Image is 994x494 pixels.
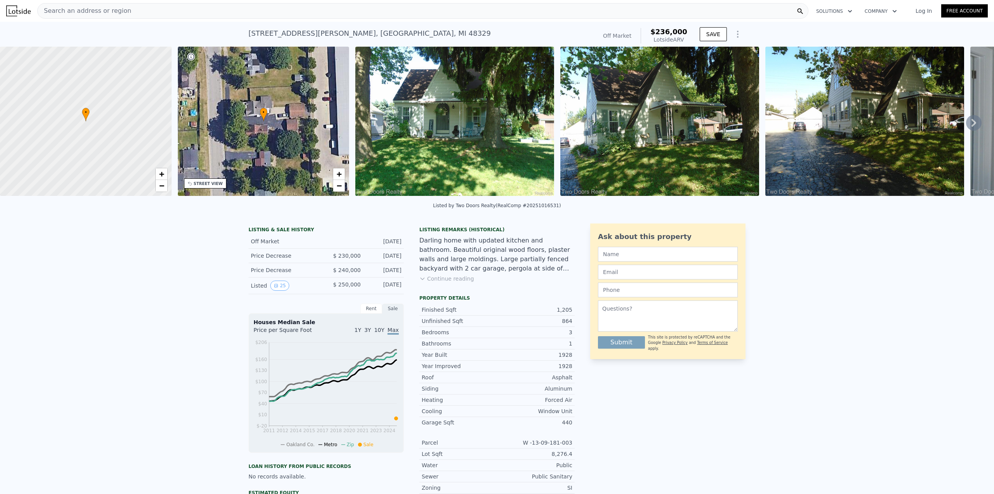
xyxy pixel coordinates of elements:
tspan: 2012 [276,428,288,433]
div: Public [497,461,572,469]
tspan: 2018 [330,428,342,433]
div: Sale [382,304,404,314]
div: • [260,108,268,121]
span: Oakland Co. [286,442,315,447]
span: Zip [347,442,354,447]
button: Show Options [730,26,745,42]
div: [DATE] [367,266,401,274]
div: Darling home with updated kitchen and bathroom. Beautiful original wood floors, plaster walls and... [419,236,575,273]
span: Max [388,327,399,335]
button: Solutions [810,4,858,18]
div: Rent [360,304,382,314]
div: Siding [422,385,497,393]
div: Bedrooms [422,328,497,336]
div: Listed [251,281,320,291]
div: Year Built [422,351,497,359]
tspan: 2024 [384,428,396,433]
div: Year Improved [422,362,497,370]
div: 3 [497,328,572,336]
div: Aluminum [497,385,572,393]
div: Price Decrease [251,266,320,274]
button: Submit [598,336,645,349]
span: 1Y [355,327,361,333]
img: Lotside [6,5,31,16]
tspan: $130 [255,368,267,373]
a: Privacy Policy [662,340,688,345]
div: 1928 [497,351,572,359]
tspan: 2021 [357,428,369,433]
div: Garage Sqft [422,419,497,426]
input: Email [598,265,738,279]
div: LISTING & SALE HISTORY [248,227,404,234]
a: Free Account [941,4,988,17]
div: 440 [497,419,572,426]
div: Listing Remarks (Historical) [419,227,575,233]
a: Zoom in [333,168,345,180]
tspan: 2011 [263,428,275,433]
div: [DATE] [367,252,401,260]
div: Public Sanitary [497,473,572,480]
div: Zoning [422,484,497,492]
span: − [337,181,342,190]
div: Bathrooms [422,340,497,347]
div: STREET VIEW [194,181,223,187]
div: Off Market [251,237,320,245]
div: Listed by Two Doors Realty (RealComp #20251016531) [433,203,561,208]
div: 864 [497,317,572,325]
img: Sale: 167099867 Parcel: 57893670 [560,47,759,196]
span: 10Y [374,327,384,333]
tspan: 2020 [343,428,355,433]
div: Roof [422,374,497,381]
div: Ask about this property [598,231,738,242]
div: Finished Sqft [422,306,497,314]
span: • [82,109,90,116]
span: $ 250,000 [333,281,361,288]
div: Water [422,461,497,469]
div: Heating [422,396,497,404]
tspan: $100 [255,379,267,384]
tspan: 2014 [290,428,302,433]
div: Parcel [422,439,497,447]
div: Houses Median Sale [254,318,399,326]
div: Unfinished Sqft [422,317,497,325]
div: 8,276.4 [497,450,572,458]
span: $ 230,000 [333,253,361,259]
tspan: 2017 [316,428,328,433]
tspan: $-20 [257,423,267,429]
div: Property details [419,295,575,301]
div: Loan history from public records [248,463,404,470]
img: Sale: 167099867 Parcel: 57893670 [765,47,964,196]
button: SAVE [700,27,727,41]
div: Forced Air [497,396,572,404]
div: Window Unit [497,407,572,415]
img: Sale: 167099867 Parcel: 57893670 [355,47,554,196]
tspan: $40 [258,401,267,407]
div: 1 [497,340,572,347]
div: • [82,108,90,121]
tspan: $10 [258,412,267,417]
span: + [159,169,164,179]
tspan: 2023 [370,428,382,433]
button: Company [858,4,903,18]
div: Price Decrease [251,252,320,260]
input: Phone [598,283,738,297]
div: SI [497,484,572,492]
a: Zoom out [156,180,167,192]
div: Cooling [422,407,497,415]
span: $236,000 [650,28,687,36]
tspan: $206 [255,340,267,345]
div: [STREET_ADDRESS][PERSON_NAME] , [GEOGRAPHIC_DATA] , MI 48329 [248,28,491,39]
input: Name [598,247,738,262]
a: Zoom out [333,180,345,192]
a: Terms of Service [697,340,728,345]
div: This site is protected by reCAPTCHA and the Google and apply. [648,335,738,351]
a: Log In [906,7,941,15]
div: Price per Square Foot [254,326,326,339]
span: − [159,181,164,190]
button: Continue reading [419,275,474,283]
span: $ 240,000 [333,267,361,273]
div: 1928 [497,362,572,370]
div: Off Market [603,32,631,40]
span: Search an address or region [38,6,131,16]
a: Zoom in [156,168,167,180]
